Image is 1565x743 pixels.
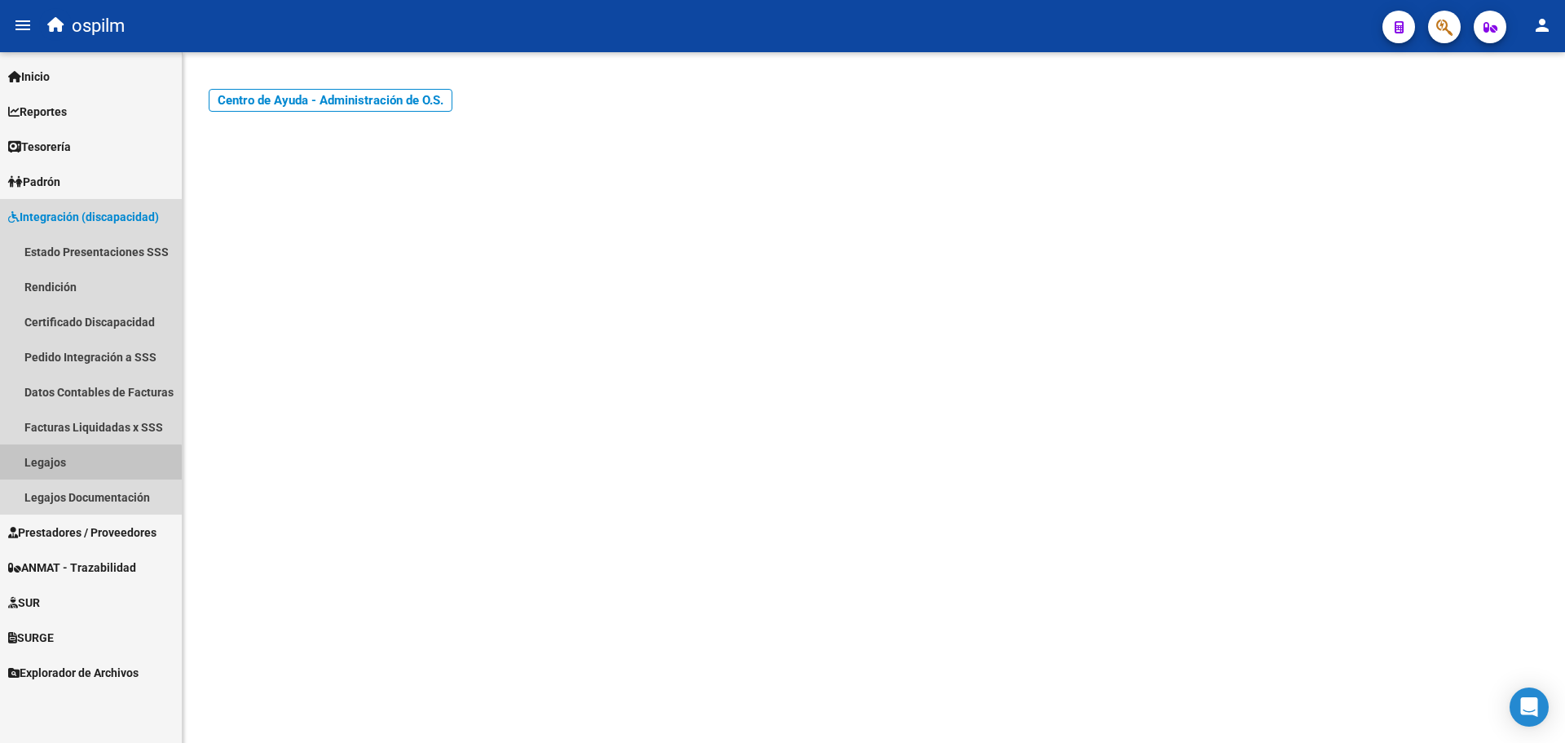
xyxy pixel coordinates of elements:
span: ospilm [72,8,125,44]
span: ANMAT - Trazabilidad [8,559,136,577]
span: Reportes [8,103,67,121]
a: Centro de Ayuda - Administración de O.S. [209,89,452,112]
span: Prestadores / Proveedores [8,524,156,542]
span: Inicio [8,68,50,86]
span: SUR [8,594,40,612]
mat-icon: person [1532,15,1552,35]
span: Integración (discapacidad) [8,208,159,226]
span: Tesorería [8,138,71,156]
span: Padrón [8,173,60,191]
span: SURGE [8,629,54,647]
div: Open Intercom Messenger [1510,688,1549,727]
span: Explorador de Archivos [8,664,139,682]
mat-icon: menu [13,15,33,35]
